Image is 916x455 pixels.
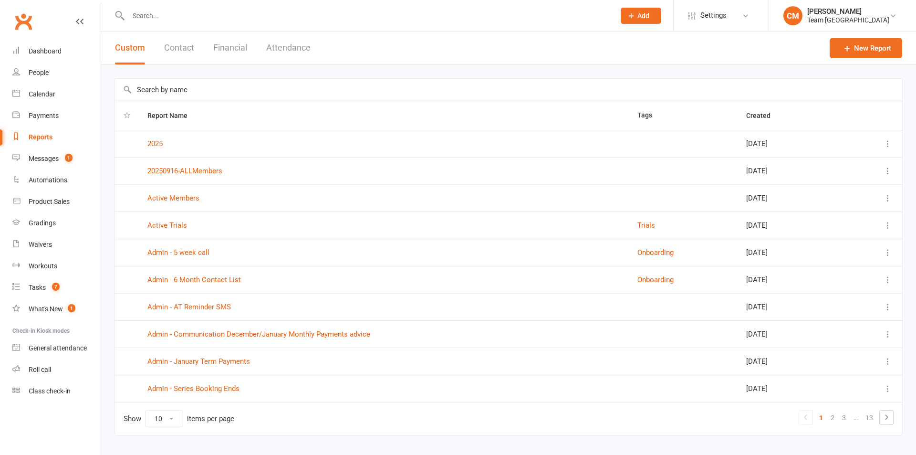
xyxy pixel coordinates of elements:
[147,221,187,230] a: Active Trials
[29,387,71,395] div: Class check-in
[147,139,163,148] a: 2025
[12,169,101,191] a: Automations
[147,248,209,257] a: Admin - 5 week call
[738,212,843,239] td: [DATE]
[213,32,247,64] button: Financial
[124,410,234,427] div: Show
[827,411,838,424] a: 2
[29,47,62,55] div: Dashboard
[12,234,101,255] a: Waivers
[68,304,75,312] span: 1
[12,298,101,320] a: What's New1
[29,133,52,141] div: Reports
[862,411,877,424] a: 13
[12,105,101,127] a: Payments
[783,6,802,25] div: CM
[187,415,234,423] div: items per page
[12,41,101,62] a: Dashboard
[637,220,655,231] button: Trials
[147,167,222,175] a: 20250916-ALLMembers
[12,62,101,84] a: People
[738,348,843,375] td: [DATE]
[12,359,101,381] a: Roll call
[29,366,51,373] div: Roll call
[738,320,843,348] td: [DATE]
[637,247,674,258] button: Onboarding
[815,411,827,424] a: 1
[621,8,661,24] button: Add
[147,112,198,119] span: Report Name
[738,375,843,402] td: [DATE]
[266,32,311,64] button: Attendance
[115,32,145,64] button: Custom
[125,9,608,22] input: Search...
[147,303,231,311] a: Admin - AT Reminder SMS
[738,293,843,320] td: [DATE]
[29,241,52,248] div: Waivers
[11,10,35,33] a: Clubworx
[746,112,781,119] span: Created
[29,112,59,119] div: Payments
[12,277,101,298] a: Tasks 7
[637,12,649,20] span: Add
[629,101,738,130] th: Tags
[29,176,67,184] div: Automations
[147,110,198,121] button: Report Name
[807,7,889,16] div: [PERSON_NAME]
[65,154,73,162] span: 1
[738,130,843,157] td: [DATE]
[838,411,850,424] a: 3
[12,255,101,277] a: Workouts
[738,157,843,184] td: [DATE]
[738,184,843,212] td: [DATE]
[147,275,241,284] a: Admin - 6 Month Contact List
[850,411,862,424] a: …
[29,344,87,352] div: General attendance
[12,212,101,234] a: Gradings
[12,191,101,212] a: Product Sales
[29,284,46,291] div: Tasks
[807,16,889,24] div: Team [GEOGRAPHIC_DATA]
[29,305,63,313] div: What's New
[115,79,902,101] input: Search by name
[12,148,101,169] a: Messages 1
[147,357,250,366] a: Admin - January Term Payments
[29,90,55,98] div: Calendar
[12,338,101,359] a: General attendance kiosk mode
[29,198,70,205] div: Product Sales
[164,32,194,64] button: Contact
[746,110,781,121] button: Created
[29,262,57,270] div: Workouts
[147,194,199,202] a: Active Members
[29,219,56,227] div: Gradings
[147,384,239,393] a: Admin - Series Booking Ends
[29,155,59,162] div: Messages
[52,283,60,291] span: 7
[147,330,370,339] a: Admin - Communication December/January Monthly Payments advice
[830,38,902,58] a: New Report
[738,266,843,293] td: [DATE]
[738,239,843,266] td: [DATE]
[637,274,674,286] button: Onboarding
[12,84,101,105] a: Calendar
[12,127,101,148] a: Reports
[700,5,727,26] span: Settings
[12,381,101,402] a: Class kiosk mode
[29,69,49,76] div: People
